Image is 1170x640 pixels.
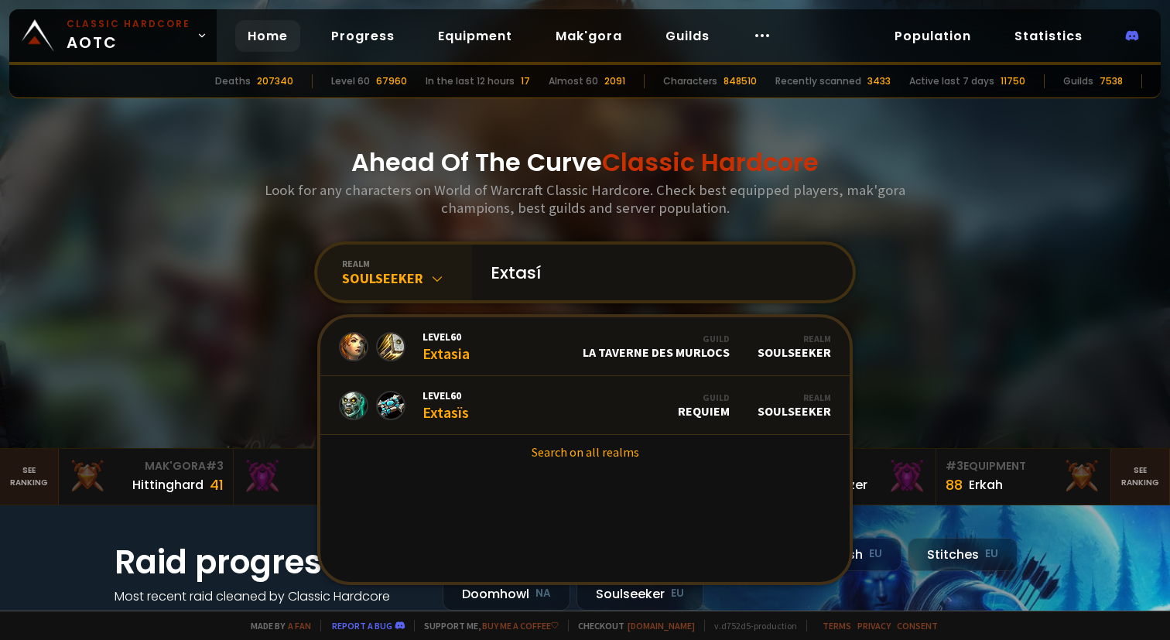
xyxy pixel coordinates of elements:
[946,458,1102,474] div: Equipment
[235,20,300,52] a: Home
[775,74,861,88] div: Recently scanned
[115,587,424,625] h4: Most recent raid cleaned by Classic Hardcore guilds
[1100,74,1123,88] div: 7538
[946,458,963,474] span: # 3
[481,245,834,300] input: Search a character...
[583,333,730,360] div: La Taverne des Murlocs
[422,330,470,363] div: Extasia
[823,620,851,631] a: Terms
[869,546,882,562] small: EU
[422,388,469,422] div: Extasïs
[583,333,730,344] div: Guild
[258,181,912,217] h3: Look for any characters on World of Warcraft Classic Hardcore. Check best equipped players, mak'g...
[867,74,891,88] div: 3433
[342,258,472,269] div: realm
[422,330,470,344] span: Level 60
[67,17,190,54] span: AOTC
[969,475,1003,495] div: Erkah
[663,74,717,88] div: Characters
[653,20,722,52] a: Guilds
[414,620,559,631] span: Support me,
[210,474,224,495] div: 41
[758,333,831,344] div: Realm
[215,74,251,88] div: Deaths
[332,620,392,631] a: Report a bug
[576,577,703,611] div: Soulseeker
[936,449,1112,505] a: #3Equipment88Erkah
[68,458,224,474] div: Mak'Gora
[331,74,370,88] div: Level 60
[882,20,984,52] a: Population
[241,620,311,631] span: Made by
[909,74,994,88] div: Active last 7 days
[704,620,797,631] span: v. d752d5 - production
[1002,20,1095,52] a: Statistics
[320,435,850,469] a: Search on all realms
[443,577,570,611] div: Doomhowl
[857,620,891,631] a: Privacy
[724,74,757,88] div: 848510
[985,546,998,562] small: EU
[604,74,625,88] div: 2091
[320,376,850,435] a: Level60ExtasïsGuildRequiemRealmSoulseeker
[678,392,730,403] div: Guild
[628,620,695,631] a: [DOMAIN_NAME]
[1111,449,1170,505] a: Seeranking
[908,538,1018,571] div: Stitches
[1063,74,1093,88] div: Guilds
[319,20,407,52] a: Progress
[602,145,819,180] span: Classic Hardcore
[243,458,399,474] div: Mak'Gora
[543,20,635,52] a: Mak'gora
[568,620,695,631] span: Checkout
[758,333,831,360] div: Soulseeker
[351,144,819,181] h1: Ahead Of The Curve
[758,392,831,419] div: Soulseeker
[897,620,938,631] a: Consent
[549,74,598,88] div: Almost 60
[67,17,190,31] small: Classic Hardcore
[758,392,831,403] div: Realm
[9,9,217,62] a: Classic HardcoreAOTC
[535,586,551,601] small: NA
[59,449,234,505] a: Mak'Gora#3Hittinghard41
[946,474,963,495] div: 88
[521,74,530,88] div: 17
[678,392,730,419] div: Requiem
[115,538,424,587] h1: Raid progress
[342,269,472,287] div: Soulseeker
[132,475,204,495] div: Hittinghard
[288,620,311,631] a: a fan
[257,74,293,88] div: 207340
[482,620,559,631] a: Buy me a coffee
[206,458,224,474] span: # 3
[234,449,409,505] a: Mak'Gora#2Rivench100
[426,20,525,52] a: Equipment
[422,388,469,402] span: Level 60
[376,74,407,88] div: 67960
[1001,74,1025,88] div: 11750
[426,74,515,88] div: In the last 12 hours
[320,317,850,376] a: Level60ExtasiaGuildLa Taverne des MurlocsRealmSoulseeker
[671,586,684,601] small: EU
